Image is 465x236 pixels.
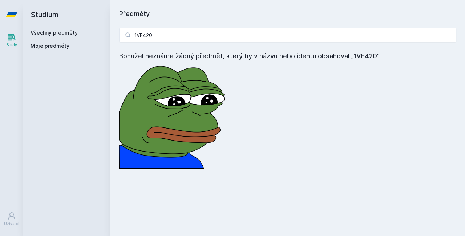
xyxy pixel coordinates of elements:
[4,221,19,227] div: Uživatel
[119,51,456,61] h4: Bohužel neznáme žádný předmět, který by v názvu nebo identu obsahoval „1VF420”
[119,61,228,169] img: error_picture.png
[1,208,22,230] a: Uživatel
[119,9,456,19] h1: Předměty
[119,28,456,42] input: Název nebo ident předmětu…
[1,29,22,51] a: Study
[31,42,69,50] span: Moje předměty
[7,42,17,48] div: Study
[31,29,78,36] a: Všechny předměty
